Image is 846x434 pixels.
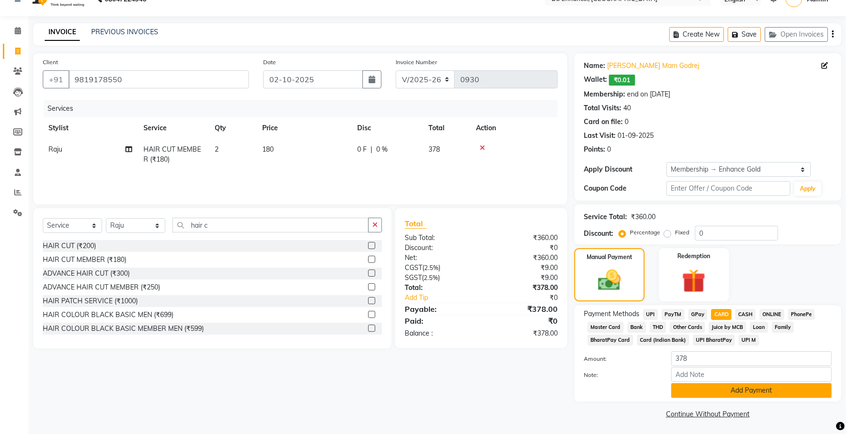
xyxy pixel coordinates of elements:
[625,117,628,127] div: 0
[398,293,495,303] a: Add Tip
[584,183,666,193] div: Coupon Code
[371,145,372,154] span: |
[584,309,639,319] span: Payment Methods
[91,28,158,36] a: PREVIOUS INVOICES
[671,351,832,366] input: Amount
[398,283,481,293] div: Total:
[481,283,565,293] div: ₹378.00
[43,296,138,306] div: HAIR PATCH SERVICE (₹1000)
[43,269,130,279] div: ADVANCE HAIR CUT (₹300)
[618,131,654,141] div: 01-09-2025
[623,103,631,113] div: 40
[357,145,367,154] span: 0 F
[584,103,621,113] div: Total Visits:
[666,181,790,196] input: Enter Offer / Coupon Code
[48,145,62,154] span: Raju
[481,243,565,253] div: ₹0
[143,145,201,164] span: HAIR CUT MEMBER (₹180)
[43,255,126,265] div: HAIR CUT MEMBER (₹180)
[481,328,565,338] div: ₹378.00
[662,309,684,320] span: PayTM
[43,310,173,320] div: HAIR COLOUR BLACK BASIC MEN (₹699)
[677,252,710,260] label: Redemption
[428,145,440,154] span: 378
[424,264,438,271] span: 2.5%
[209,117,257,139] th: Qty
[44,100,565,117] div: Services
[631,212,656,222] div: ₹360.00
[172,218,369,232] input: Search or Scan
[765,27,828,42] button: Open Invoices
[739,335,759,346] span: UPI M
[643,309,658,320] span: UPI
[481,233,565,243] div: ₹360.00
[675,228,689,237] label: Fixed
[481,263,565,273] div: ₹9.00
[376,145,388,154] span: 0 %
[68,70,249,88] input: Search by Name/Mobile/Email/Code
[584,75,607,86] div: Wallet:
[675,266,713,296] img: _gift.svg
[588,322,624,333] span: Master Card
[609,75,635,86] span: ₹0.01
[43,282,160,292] div: ADVANCE HAIR CUT MEMBER (₹250)
[43,241,96,251] div: HAIR CUT (₹200)
[671,383,832,398] button: Add Payment
[584,229,613,239] div: Discount:
[481,303,565,315] div: ₹378.00
[405,263,422,272] span: CGST
[670,322,705,333] span: Other Cards
[709,322,746,333] span: Juice by MCB
[43,324,204,334] div: HAIR COLOUR BLACK BASIC MEMBER MEN (₹599)
[405,273,422,282] span: SGST
[398,233,481,243] div: Sub Total:
[262,145,274,154] span: 180
[607,145,611,154] div: 0
[650,322,666,333] span: THD
[263,58,276,67] label: Date
[481,315,565,327] div: ₹0
[398,253,481,263] div: Net:
[772,322,794,333] span: Family
[396,58,437,67] label: Invoice Number
[215,145,219,154] span: 2
[398,243,481,253] div: Discount:
[794,182,821,196] button: Apply
[584,212,627,222] div: Service Total:
[257,117,352,139] th: Price
[669,27,724,42] button: Create New
[43,58,58,67] label: Client
[711,309,732,320] span: CARD
[584,131,616,141] div: Last Visit:
[45,24,80,41] a: INVOICE
[587,253,632,261] label: Manual Payment
[576,409,839,419] a: Continue Without Payment
[398,303,481,315] div: Payable:
[398,328,481,338] div: Balance :
[630,228,660,237] label: Percentage
[584,89,625,99] div: Membership:
[735,309,756,320] span: CASH
[584,117,623,127] div: Card on file:
[591,267,628,293] img: _cash.svg
[627,322,646,333] span: Bank
[637,335,689,346] span: Card (Indian Bank)
[728,27,761,42] button: Save
[495,293,565,303] div: ₹0
[398,273,481,283] div: ( )
[424,274,438,281] span: 2.5%
[607,61,699,71] a: [PERSON_NAME] Mam Godrej
[405,219,427,229] span: Total
[688,309,708,320] span: GPay
[588,335,633,346] span: BharatPay Card
[352,117,423,139] th: Disc
[481,273,565,283] div: ₹9.00
[43,70,69,88] button: +91
[398,263,481,273] div: ( )
[750,322,768,333] span: Loan
[584,164,666,174] div: Apply Discount
[423,117,470,139] th: Total
[43,117,138,139] th: Stylist
[584,61,605,71] div: Name:
[577,355,664,363] label: Amount:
